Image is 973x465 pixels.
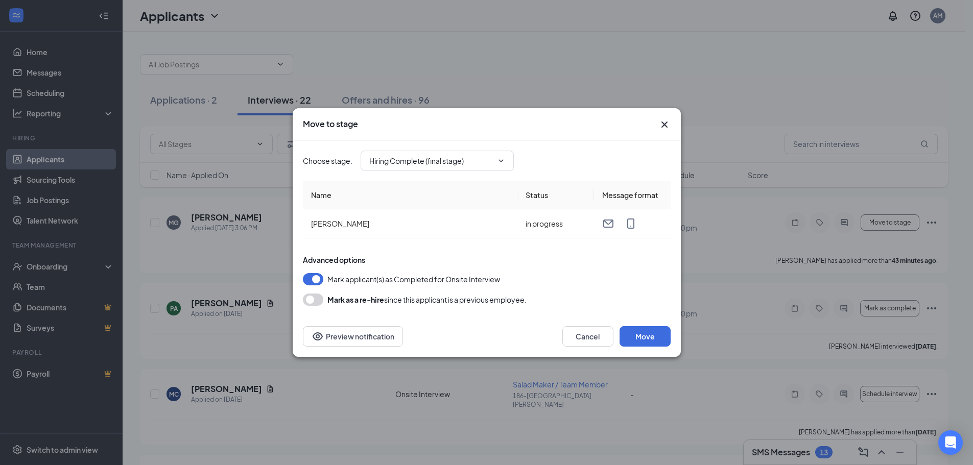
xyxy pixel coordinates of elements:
[625,217,637,230] svg: MobileSms
[497,157,505,165] svg: ChevronDown
[303,118,358,130] h3: Move to stage
[327,293,527,306] div: since this applicant is a previous employee.
[620,326,671,347] button: Move
[517,209,594,238] td: in progress
[327,273,500,285] span: Mark applicant(s) as Completed for Onsite Interview
[938,430,963,455] div: Open Intercom Messenger
[602,217,614,230] svg: Email
[658,118,671,131] svg: Cross
[312,330,324,342] svg: Eye
[658,118,671,131] button: Close
[303,155,352,166] span: Choose stage :
[303,181,517,209] th: Name
[303,255,671,265] div: Advanced options
[562,326,613,347] button: Cancel
[311,219,369,228] span: [PERSON_NAME]
[517,181,594,209] th: Status
[303,326,403,347] button: Preview notificationEye
[327,295,384,304] b: Mark as a re-hire
[594,181,671,209] th: Message format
